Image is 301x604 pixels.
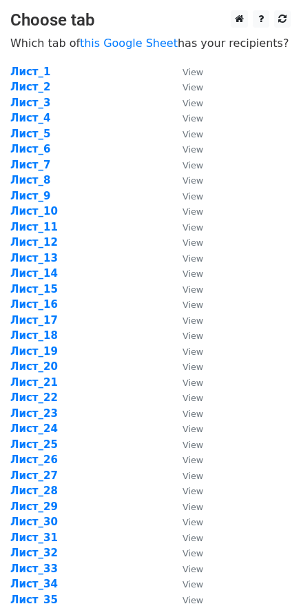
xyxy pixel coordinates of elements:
[10,532,58,544] strong: Лист_31
[169,267,203,280] a: View
[183,144,203,155] small: View
[169,391,203,404] a: View
[169,422,203,435] a: View
[169,236,203,249] a: View
[10,143,51,155] a: Лист_6
[10,283,58,295] a: Лист_15
[169,563,203,575] a: View
[169,438,203,451] a: View
[10,112,51,124] strong: Лист_4
[169,143,203,155] a: View
[183,129,203,139] small: View
[169,376,203,389] a: View
[183,517,203,527] small: View
[10,563,58,575] a: Лист_33
[10,329,58,342] a: Лист_18
[169,205,203,217] a: View
[169,66,203,78] a: View
[10,500,58,513] a: Лист_29
[183,175,203,186] small: View
[10,422,58,435] a: Лист_24
[169,500,203,513] a: View
[169,485,203,497] a: View
[10,221,58,233] strong: Лист_11
[10,314,58,327] strong: Лист_17
[183,486,203,496] small: View
[169,174,203,186] a: View
[183,440,203,450] small: View
[169,469,203,482] a: View
[10,205,58,217] a: Лист_10
[183,113,203,124] small: View
[183,548,203,558] small: View
[10,391,58,404] a: Лист_22
[80,37,178,50] a: this Google Sheet
[10,454,58,466] a: Лист_26
[183,331,203,341] small: View
[10,298,58,311] a: Лист_16
[169,407,203,420] a: View
[10,252,58,264] a: Лист_13
[10,376,58,389] a: Лист_21
[169,578,203,590] a: View
[183,67,203,77] small: View
[183,315,203,326] small: View
[10,236,58,249] strong: Лист_12
[183,206,203,217] small: View
[10,469,58,482] a: Лист_27
[10,345,58,358] a: Лист_19
[10,97,51,109] a: Лист_3
[169,454,203,466] a: View
[183,502,203,512] small: View
[10,190,51,202] a: Лист_9
[183,424,203,434] small: View
[10,516,58,528] a: Лист_30
[10,267,58,280] a: Лист_14
[169,283,203,295] a: View
[169,97,203,109] a: View
[10,10,291,30] h3: Choose tab
[10,66,51,78] a: Лист_1
[183,455,203,465] small: View
[169,190,203,202] a: View
[10,128,51,140] a: Лист_5
[183,347,203,357] small: View
[183,533,203,543] small: View
[169,314,203,327] a: View
[183,160,203,171] small: View
[169,81,203,93] a: View
[10,407,58,420] a: Лист_23
[10,81,51,93] a: Лист_2
[183,362,203,372] small: View
[183,393,203,403] small: View
[10,438,58,451] a: Лист_25
[10,174,51,186] a: Лист_8
[183,300,203,310] small: View
[169,532,203,544] a: View
[10,547,58,559] a: Лист_32
[169,329,203,342] a: View
[10,485,58,497] strong: Лист_28
[169,128,203,140] a: View
[169,516,203,528] a: View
